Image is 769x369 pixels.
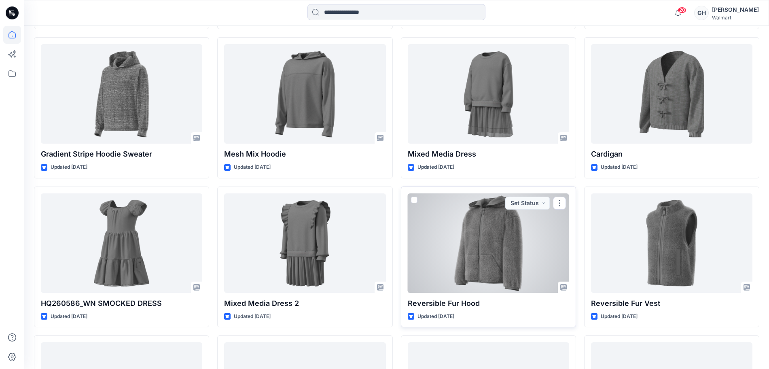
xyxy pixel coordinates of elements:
[41,44,202,144] a: Gradient Stripe Hoodie Sweater
[224,44,386,144] a: Mesh Mix Hoodie
[601,312,638,321] p: Updated [DATE]
[51,163,87,172] p: Updated [DATE]
[591,44,752,144] a: Cardigan
[601,163,638,172] p: Updated [DATE]
[224,298,386,309] p: Mixed Media Dress 2
[408,298,569,309] p: Reversible Fur Hood
[41,193,202,293] a: HQ260586_WN SMOCKED DRESS
[712,5,759,15] div: [PERSON_NAME]
[408,193,569,293] a: Reversible Fur Hood
[591,193,752,293] a: Reversible Fur Vest
[591,298,752,309] p: Reversible Fur Vest
[234,312,271,321] p: Updated [DATE]
[712,15,759,21] div: Walmart
[694,6,709,20] div: GH
[408,148,569,160] p: Mixed Media Dress
[417,312,454,321] p: Updated [DATE]
[224,193,386,293] a: Mixed Media Dress 2
[591,148,752,160] p: Cardigan
[417,163,454,172] p: Updated [DATE]
[408,44,569,144] a: Mixed Media Dress
[678,7,686,13] span: 20
[51,312,87,321] p: Updated [DATE]
[41,148,202,160] p: Gradient Stripe Hoodie Sweater
[224,148,386,160] p: Mesh Mix Hoodie
[234,163,271,172] p: Updated [DATE]
[41,298,202,309] p: HQ260586_WN SMOCKED DRESS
